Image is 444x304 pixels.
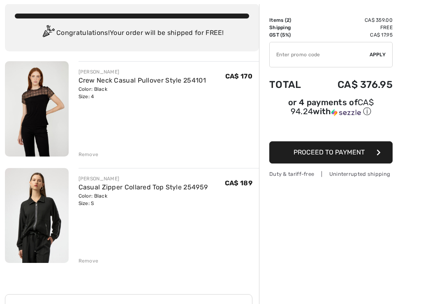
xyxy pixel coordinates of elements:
span: CA$ 94.24 [291,97,374,116]
div: or 4 payments ofCA$ 94.24withSezzle Click to learn more about Sezzle [269,99,393,120]
div: Duty & tariff-free | Uninterrupted shipping [269,170,393,178]
td: Total [269,71,314,99]
div: Color: Black Size: S [79,192,208,207]
span: Proceed to Payment [294,148,365,156]
div: Remove [79,151,99,158]
td: Shipping [269,24,314,31]
button: Proceed to Payment [269,141,393,164]
td: CA$ 359.00 [314,16,393,24]
img: Crew Neck Casual Pullover Style 254101 [5,61,69,157]
div: [PERSON_NAME] [79,175,208,182]
div: or 4 payments of with [269,99,393,117]
td: Free [314,24,393,31]
div: Remove [79,257,99,265]
img: Casual Zipper Collared Top Style 254959 [5,168,69,263]
td: CA$ 376.95 [314,71,393,99]
td: Items ( ) [269,16,314,24]
div: Congratulations! Your order will be shipped for FREE! [15,25,249,41]
img: Congratulation2.svg [40,25,56,41]
div: [PERSON_NAME] [79,68,206,76]
iframe: PayPal-paypal [269,120,393,138]
div: Color: Black Size: 4 [79,85,206,100]
a: Crew Neck Casual Pullover Style 254101 [79,76,206,84]
span: Apply [370,51,386,58]
span: CA$ 189 [225,179,252,187]
span: 2 [287,17,289,23]
img: Sezzle [331,109,361,116]
td: GST (5%) [269,31,314,39]
span: CA$ 170 [225,72,252,80]
td: CA$ 17.95 [314,31,393,39]
input: Promo code [270,42,370,67]
a: Casual Zipper Collared Top Style 254959 [79,183,208,191]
